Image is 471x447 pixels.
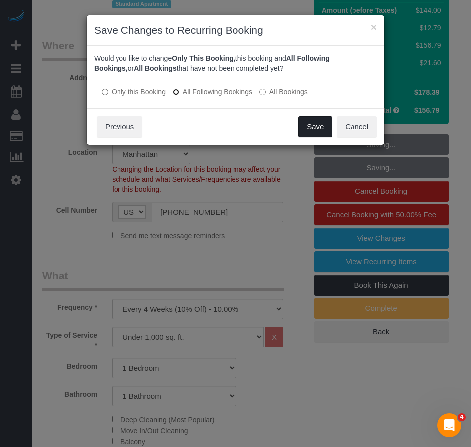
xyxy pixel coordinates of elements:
[173,87,252,97] label: This and all the bookings after it will be changed.
[102,87,166,97] label: All other bookings in the series will remain the same.
[172,54,235,62] b: Only This Booking,
[134,64,177,72] b: All Bookings
[337,116,377,137] button: Cancel
[259,89,266,95] input: All Bookings
[458,413,466,421] span: 4
[94,23,377,38] h3: Save Changes to Recurring Booking
[94,53,377,73] p: Would you like to change this booking and or that have not been completed yet?
[102,89,108,95] input: Only this Booking
[173,89,179,95] input: All Following Bookings
[371,22,377,32] button: ×
[97,116,142,137] button: Previous
[298,116,332,137] button: Save
[437,413,461,437] iframe: Intercom live chat
[259,87,308,97] label: All bookings that have not been completed yet will be changed.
